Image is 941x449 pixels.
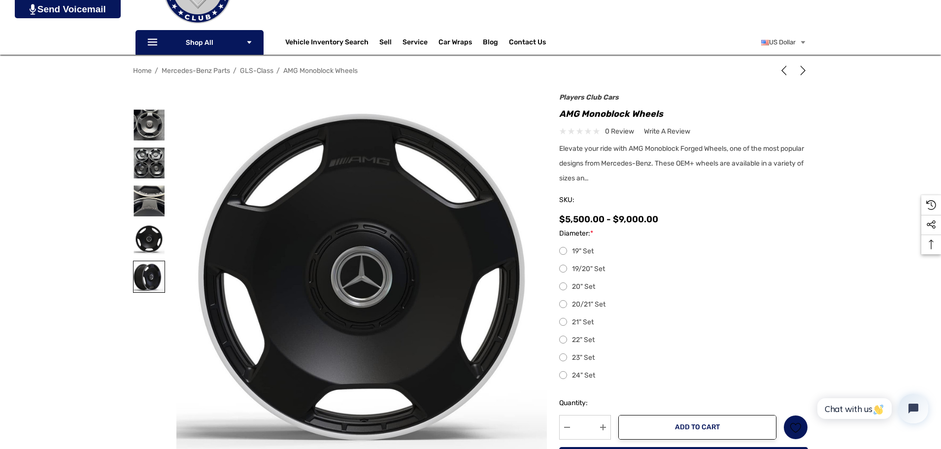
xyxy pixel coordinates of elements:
[559,93,619,102] a: Players Club Cars
[559,228,808,240] label: Diameter:
[146,37,161,48] svg: Icon Line
[283,67,358,75] a: AMG Monoblock Wheels
[921,240,941,249] svg: Top
[133,62,808,79] nav: Breadcrumb
[794,66,808,75] a: Next
[240,67,273,75] a: GLS-Class
[162,67,230,75] a: Mercedes-Benz Parts
[246,39,253,46] svg: Icon Arrow Down
[483,38,498,49] a: Blog
[559,106,808,122] h1: AMG Monoblock Wheels
[285,38,369,49] a: Vehicle Inventory Search
[559,397,611,409] label: Quantity:
[807,385,937,432] iframe: Tidio Chat
[559,370,808,381] label: 24" Set
[618,415,776,440] button: Add to Cart
[559,334,808,346] label: 22" Set
[783,415,808,440] a: Wish List
[559,245,808,257] label: 19" Set
[559,144,804,182] span: Elevate your ride with AMG Monoblock Forged Wheels, one of the most popular designs from Mercedes...
[134,223,165,254] img: AMG Monoblock Wheels
[134,147,165,178] img: AMG Monoblock Wheels
[133,67,152,75] a: Home
[559,263,808,275] label: 19/20" Set
[559,352,808,364] label: 23" Set
[135,30,264,55] p: Shop All
[509,38,546,49] a: Contact Us
[926,220,936,230] svg: Social Media
[926,200,936,210] svg: Recently Viewed
[644,127,690,136] span: Write a Review
[790,422,802,433] svg: Wish List
[438,33,483,52] a: Car Wraps
[644,125,690,138] a: Write a Review
[779,66,793,75] a: Previous
[379,33,403,52] a: Sell
[761,33,807,52] a: USD
[134,109,165,140] img: AMG Monoblock Wheels
[559,214,658,225] span: $5,500.00 - $9,000.00
[559,193,608,207] span: SKU:
[559,281,808,293] label: 20" Set
[30,4,36,15] img: PjwhLS0gR2VuZXJhdG9yOiBHcmF2aXQuaW8gLS0+PHN2ZyB4bWxucz0iaHR0cDovL3d3dy53My5vcmcvMjAwMC9zdmciIHhtb...
[379,38,392,49] span: Sell
[403,38,428,49] a: Service
[559,299,808,311] label: 20/21" Set
[134,261,165,292] img: AMG Monoblock Wheels
[134,185,165,216] img: AMG Monoblock Wheels
[605,125,634,138] span: 0 review
[559,316,808,328] label: 21" Set
[438,38,472,49] span: Car Wraps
